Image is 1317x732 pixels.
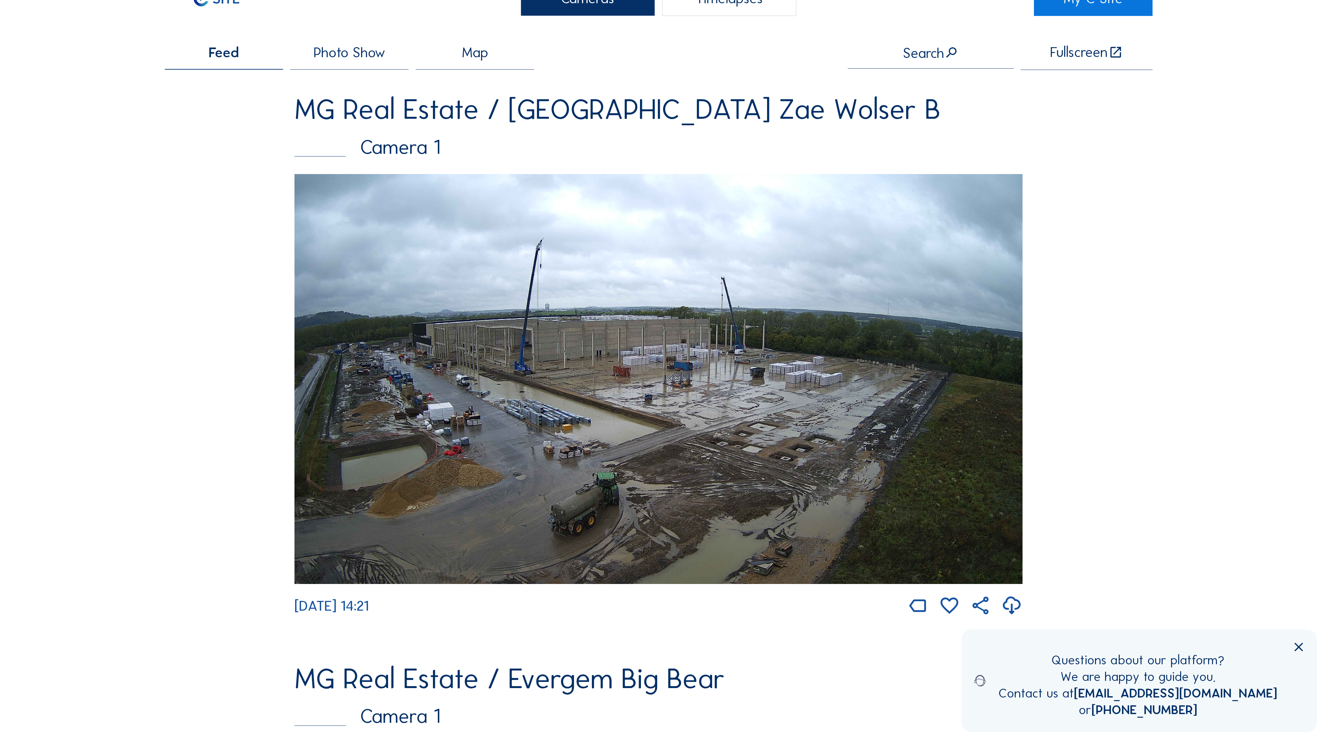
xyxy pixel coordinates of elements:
span: Map [462,46,488,60]
div: Contact us at [998,685,1277,701]
div: Camera 1 [294,137,1023,157]
div: Fullscreen [1050,45,1108,60]
div: MG Real Estate / [GEOGRAPHIC_DATA] Zae Wolser B [294,95,1023,124]
img: Image [294,174,1023,584]
div: Search [903,46,958,61]
a: [PHONE_NUMBER] [1091,702,1197,718]
img: operator [974,652,985,710]
div: Camera 1 [294,706,1023,726]
span: [DATE] 14:21 [294,597,369,615]
div: Questions about our platform? [998,652,1277,668]
div: or [998,701,1277,718]
div: MG Real Estate / Evergem Big Bear [294,665,1023,693]
span: Photo Show [314,46,385,60]
a: [EMAIL_ADDRESS][DOMAIN_NAME] [1074,685,1277,701]
div: We are happy to guide you. [998,668,1277,685]
span: Feed [209,46,239,60]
